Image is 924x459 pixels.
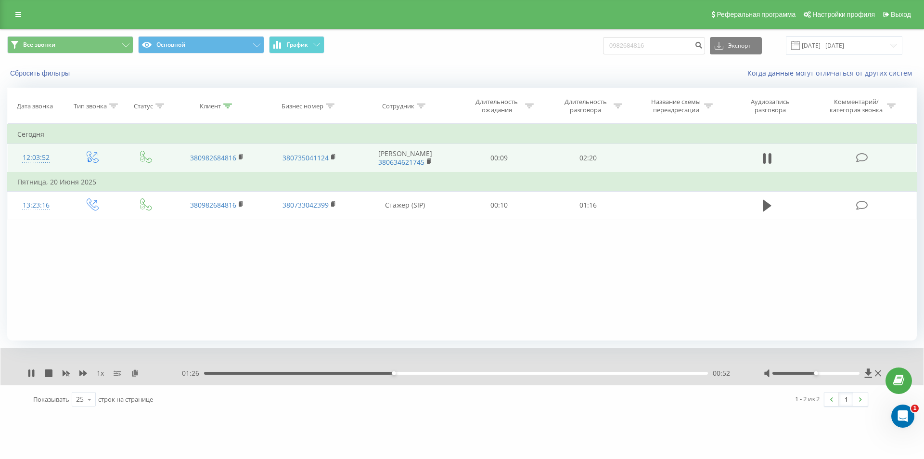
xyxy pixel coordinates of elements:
a: 380733042399 [282,200,329,210]
div: Бизнес номер [282,102,323,110]
button: Основной [138,36,264,53]
td: Пятница, 20 Июня 2025 [8,172,917,192]
div: Клиент [200,102,221,110]
span: Все звонки [23,41,55,49]
div: Тип звонка [74,102,107,110]
span: строк на странице [98,395,153,404]
span: Реферальная программа [717,11,796,18]
div: Статус [134,102,153,110]
div: Комментарий/категория звонка [828,98,885,114]
span: Показывать [33,395,69,404]
span: 00:52 [713,368,730,378]
div: Длительность разговора [560,98,611,114]
div: 12:03:52 [17,148,55,167]
div: 25 [76,394,84,404]
a: 380982684816 [190,200,236,210]
div: 1 - 2 из 2 [795,394,820,404]
div: Accessibility label [814,371,818,375]
span: Настройки профиля [812,11,875,18]
button: Экспорт [710,37,762,54]
div: Название схемы переадресации [650,98,702,114]
div: 13:23:16 [17,196,55,215]
td: 00:10 [455,191,543,219]
input: Поиск по номеру [603,37,705,54]
a: 1 [839,393,853,406]
span: - 01:26 [180,368,204,378]
div: Accessibility label [392,371,396,375]
span: 1 [911,405,919,412]
span: График [287,41,308,48]
div: Дата звонка [17,102,53,110]
span: 1 x [97,368,104,378]
span: Выход [891,11,911,18]
a: 380735041124 [282,153,329,162]
div: Длительность ожидания [471,98,523,114]
button: График [269,36,324,53]
a: Когда данные могут отличаться от других систем [747,68,917,78]
td: Сегодня [8,125,917,144]
a: 380634621745 [378,157,424,167]
td: Стажер (SIP) [355,191,455,219]
a: 380982684816 [190,153,236,162]
td: 00:09 [455,144,543,172]
td: [PERSON_NAME] [355,144,455,172]
td: 01:16 [543,191,632,219]
td: 02:20 [543,144,632,172]
div: Аудиозапись разговора [739,98,802,114]
button: Сбросить фильтры [7,69,75,78]
iframe: Intercom live chat [891,405,914,428]
div: Сотрудник [382,102,414,110]
button: Все звонки [7,36,133,53]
